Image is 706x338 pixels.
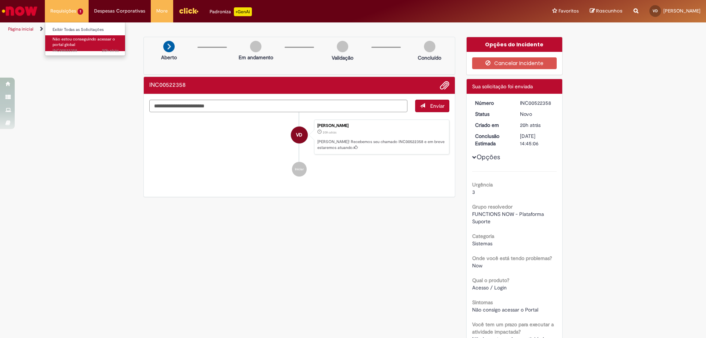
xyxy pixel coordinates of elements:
b: Grupo resolvedor [472,203,513,210]
b: Qual o produto? [472,277,509,284]
time: 28/08/2025 11:45:07 [102,48,119,53]
p: Em andamento [239,54,273,61]
span: 1 [78,8,83,15]
dt: Status [470,110,515,118]
span: Não consigo acessar o Portal [472,306,538,313]
a: Exibir Todas as Solicitações [45,26,126,34]
button: Enviar [415,100,449,112]
span: FUNCTIONS NOW - Plataforma Suporte [472,211,545,225]
b: Categoria [472,233,494,239]
div: Opções do Incidente [467,37,563,52]
dt: Criado em [470,121,515,129]
button: Cancelar Incidente [472,57,557,69]
img: img-circle-grey.png [424,41,435,52]
span: VD [653,8,658,13]
span: Rascunhos [596,7,623,14]
span: INC00522358 [53,48,119,54]
a: Rascunhos [590,8,623,15]
span: Requisições [50,7,76,15]
time: 28/08/2025 11:45:06 [323,130,336,135]
p: Validação [332,54,353,61]
ul: Requisições [45,22,125,56]
span: 3 [472,189,475,195]
b: Onde você está tendo problemas? [472,255,552,261]
div: [DATE] 14:45:06 [520,132,554,147]
a: Aberto INC00522358 : Não estou conseguindo acessar o portal global [45,35,126,51]
div: INC00522358 [520,99,554,107]
p: +GenAi [234,7,252,16]
time: 28/08/2025 11:45:06 [520,122,541,128]
img: img-circle-grey.png [250,41,261,52]
li: Vitor Gabriel Menck Diniz [149,120,449,155]
a: Página inicial [8,26,33,32]
img: img-circle-grey.png [337,41,348,52]
span: Despesas Corporativas [94,7,145,15]
ul: Histórico de tíquete [149,112,449,184]
b: Sintomas [472,299,493,306]
span: More [156,7,168,15]
div: Vitor Gabriel Menck Diniz [291,127,308,143]
span: Não estou conseguindo acessar o portal global [53,36,115,48]
span: Enviar [430,103,445,109]
div: [PERSON_NAME] [317,124,445,128]
span: Favoritos [559,7,579,15]
span: 20h atrás [102,48,119,53]
span: 20h atrás [520,122,541,128]
span: Sistemas [472,240,492,247]
span: Acesso / Login [472,284,507,291]
b: Urgência [472,181,493,188]
span: 20h atrás [323,130,336,135]
dt: Conclusão Estimada [470,132,515,147]
b: Você tem um prazo para executar a atividade impactada? [472,321,554,335]
div: 28/08/2025 11:45:06 [520,121,554,129]
p: [PERSON_NAME]! Recebemos seu chamado INC00522358 e em breve estaremos atuando. [317,139,445,150]
ul: Trilhas de página [6,22,465,36]
img: arrow-next.png [163,41,175,52]
img: ServiceNow [1,4,39,18]
div: Novo [520,110,554,118]
dt: Número [470,99,515,107]
span: Now [472,262,482,269]
p: Concluído [418,54,441,61]
button: Adicionar anexos [440,81,449,90]
textarea: Digite sua mensagem aqui... [149,100,407,112]
h2: INC00522358 Histórico de tíquete [149,82,186,89]
p: Aberto [161,54,177,61]
div: Padroniza [210,7,252,16]
span: [PERSON_NAME] [663,8,700,14]
img: click_logo_yellow_360x200.png [179,5,199,16]
span: Sua solicitação foi enviada [472,83,533,90]
span: VD [296,126,302,144]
